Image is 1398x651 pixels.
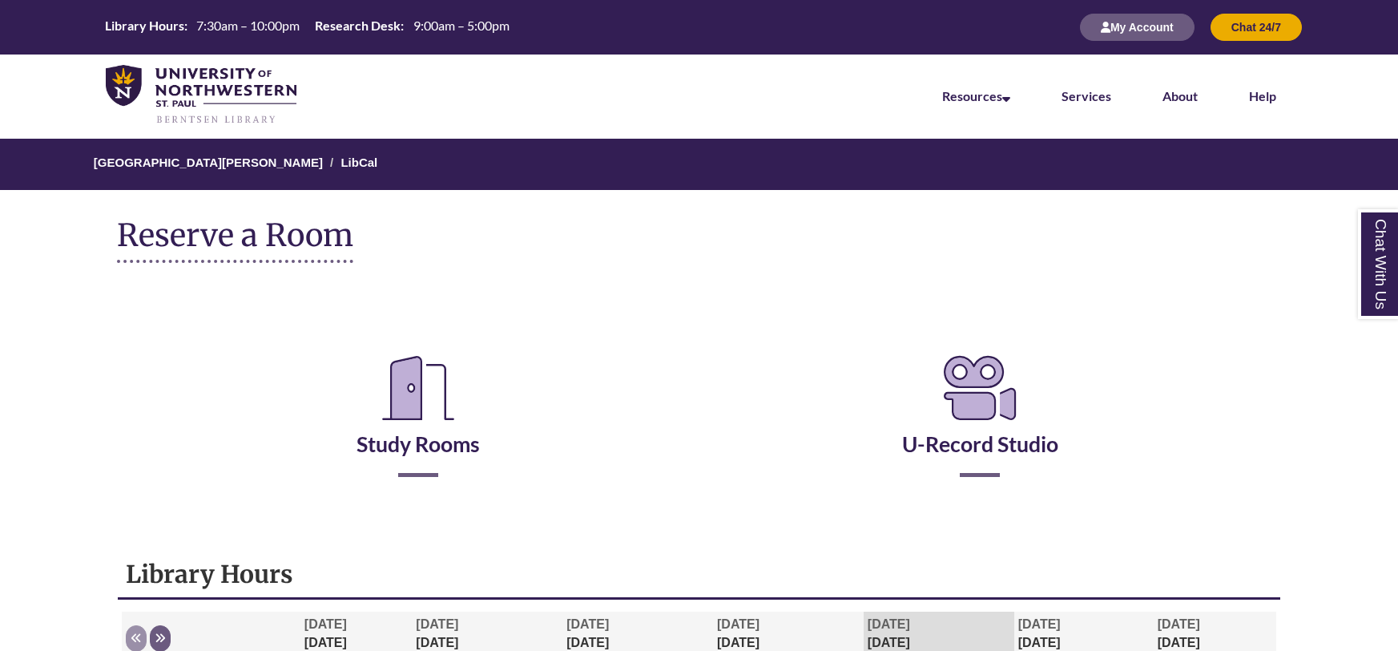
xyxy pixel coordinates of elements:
span: [DATE] [566,617,609,631]
button: My Account [1080,14,1195,41]
table: Hours Today [99,17,515,36]
a: U-Record Studio [902,391,1058,457]
a: [GEOGRAPHIC_DATA][PERSON_NAME] [94,156,323,169]
th: Library Hours: [99,17,190,34]
a: Resources [942,88,1010,103]
a: Hours Today [99,17,515,38]
a: Study Rooms [357,391,480,457]
span: 9:00am – 5:00pm [413,18,510,33]
a: About [1162,88,1198,103]
h1: Reserve a Room [117,218,353,263]
span: [DATE] [416,617,458,631]
span: [DATE] [1018,617,1061,631]
div: Reserve a Room [117,303,1281,524]
th: Research Desk: [308,17,406,34]
a: Chat 24/7 [1211,20,1302,34]
span: [DATE] [717,617,759,631]
span: [DATE] [868,617,910,631]
a: Help [1249,88,1276,103]
a: My Account [1080,20,1195,34]
a: LibCal [340,156,377,169]
span: [DATE] [1158,617,1200,631]
img: UNWSP Library Logo [106,65,296,125]
span: [DATE] [304,617,347,631]
a: Services [1062,88,1111,103]
button: Chat 24/7 [1211,14,1302,41]
span: 7:30am – 10:00pm [196,18,300,33]
h1: Library Hours [126,559,1272,589]
nav: Breadcrumb [117,139,1281,190]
